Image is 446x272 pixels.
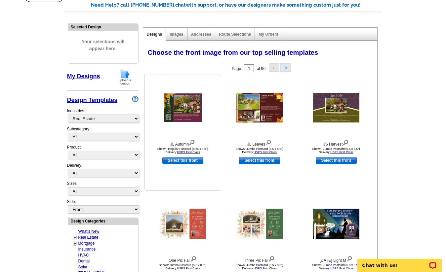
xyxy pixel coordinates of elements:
a: USPS First Class [330,267,353,270]
a: USPS First Class [330,151,353,154]
button: > [280,63,291,72]
a: USPS First Class [254,267,277,270]
a: USPS First Class [254,151,277,154]
div: Need Help? call [PHONE_NUMBER], with support, or have our designers make something custom just fo... [91,1,382,9]
div: Product: [67,144,139,162]
a: My Orders [259,32,278,37]
a: USPS First Class [177,151,200,154]
a: Images [170,32,183,37]
button: < [269,63,279,72]
a: use this design [316,157,357,164]
a: Real Estate [78,235,99,240]
a: use this design [162,157,203,164]
a: Designs [147,32,162,37]
img: Three Pic Fall [236,209,283,239]
a: Dental [78,259,90,263]
img: view design details [265,138,271,146]
div: Shown: Regular Postcard (4.25 x 5.6") Delivery: [146,147,219,154]
div: Side: [67,199,139,214]
a: Insurance [78,247,96,252]
a: Design Templates [67,97,118,103]
img: view design details [346,255,352,262]
img: view design details [189,138,195,146]
img: JL Autumn [164,93,202,122]
div: Shown: Jumbo Postcard (5.5 x 8.5") Delivery: [146,263,219,270]
div: Sizes: [67,181,139,199]
img: view design details [268,255,275,262]
div: JS Harvest [300,138,373,147]
span: Choose the front image from our top selling templates [148,49,318,56]
a: use this design [239,157,280,164]
div: Shown: Jumbo Postcard (5.5 x 8.5") Delivery: [300,263,373,270]
div: Three Pic Fall [223,255,296,263]
img: upload-design [116,69,134,85]
img: view design details [190,255,197,262]
a: Solar [78,265,88,269]
div: JL Autumn [146,138,219,147]
div: One Pic Fall [146,255,219,263]
a: HVAC [78,253,89,257]
div: Subcategory: [67,126,139,144]
a: + [74,235,76,240]
div: Delivery: [67,162,139,181]
img: design-wizard-help-icon.png [132,96,139,102]
div: Shown: Jumbo Postcard (5.5 x 8.5") Delivery: [223,263,296,270]
a: My Designs [67,73,100,80]
img: view design details [343,138,349,146]
span: Page [232,66,241,71]
a: Mortgage [78,241,95,246]
a: Addresses [191,32,211,37]
div: Shown: Jumbo Postcard (5.5 x 8.5") Delivery: [300,147,373,154]
div: Shown: Jumbo Postcard (5.5 x 8.5") Delivery: [223,147,296,154]
iframe: LiveChat chat widget [353,251,446,272]
div: Selected Design [68,24,138,30]
a: USPS First Class [177,267,200,270]
img: JS Harvest [313,93,359,122]
img: JL Leaves [236,93,283,122]
span: Your selections will appear here. [73,32,133,59]
img: One Pic Fall [160,209,206,239]
a: Route Selections [219,32,251,37]
div: Design Categories [68,218,138,224]
a: + [74,241,76,246]
span: chat [175,2,186,8]
img: Halloween Light M [313,209,359,239]
a: What's New [78,229,100,234]
div: JL Leaves [223,138,296,147]
div: [DATE] Light M [300,255,373,263]
span: of 96 [257,66,265,71]
div: Industries: [67,105,139,126]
